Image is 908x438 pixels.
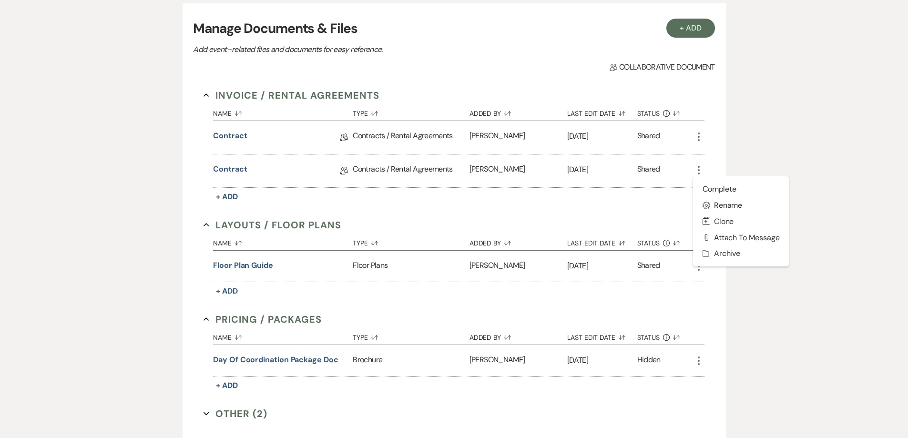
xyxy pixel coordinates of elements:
div: Contracts / Rental Agreements [353,121,469,154]
button: Attach to Message [693,229,789,245]
div: [PERSON_NAME] [469,154,567,187]
button: + Add [213,285,241,298]
button: Layouts / Floor Plans [204,218,341,232]
span: + Add [216,192,238,202]
button: Status [637,326,693,345]
button: Type [353,232,469,250]
a: Contract [213,163,247,178]
div: Contracts / Rental Agreements [353,154,469,187]
button: floor plan guide [213,260,273,271]
button: Name [213,326,353,345]
div: [PERSON_NAME] [469,345,567,376]
span: Status [637,334,660,341]
button: Name [213,102,353,121]
div: Hidden [637,354,661,367]
button: Status [637,232,693,250]
div: Shared [637,163,660,178]
button: Name [213,232,353,250]
button: Clone [693,213,789,229]
div: Floor Plans [353,251,469,282]
span: Status [637,240,660,246]
button: + Add [213,190,241,204]
div: Brochure [353,345,469,376]
span: + Add [216,286,238,296]
span: Status [637,110,660,117]
button: Archive [693,245,789,262]
div: [PERSON_NAME] [469,121,567,154]
button: Added By [469,232,567,250]
a: Complete [693,181,789,197]
h3: Manage Documents & Files [193,19,714,39]
p: [DATE] [567,130,637,143]
button: Pricing / Packages [204,312,322,326]
button: Added By [469,326,567,345]
span: + Add [216,380,238,390]
button: + Add [213,379,241,392]
button: Status [637,102,693,121]
button: Type [353,102,469,121]
button: + Add [666,19,715,38]
button: Last Edit Date [567,232,637,250]
div: Shared [637,130,660,145]
span: Collaborative document [610,61,714,73]
button: Day of Coordination Package Doc [213,354,338,366]
p: Add event–related files and documents for easy reference. [193,43,527,56]
div: Shared [637,260,660,273]
p: [DATE] [567,260,637,272]
button: Other (2) [204,407,267,421]
button: Last Edit Date [567,326,637,345]
button: Added By [469,102,567,121]
button: Rename [693,197,789,214]
button: Type [353,326,469,345]
p: [DATE] [567,163,637,176]
button: Invoice / Rental Agreements [204,88,379,102]
div: [PERSON_NAME] [469,251,567,282]
button: Last Edit Date [567,102,637,121]
a: Contract [213,130,247,145]
p: [DATE] [567,354,637,367]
